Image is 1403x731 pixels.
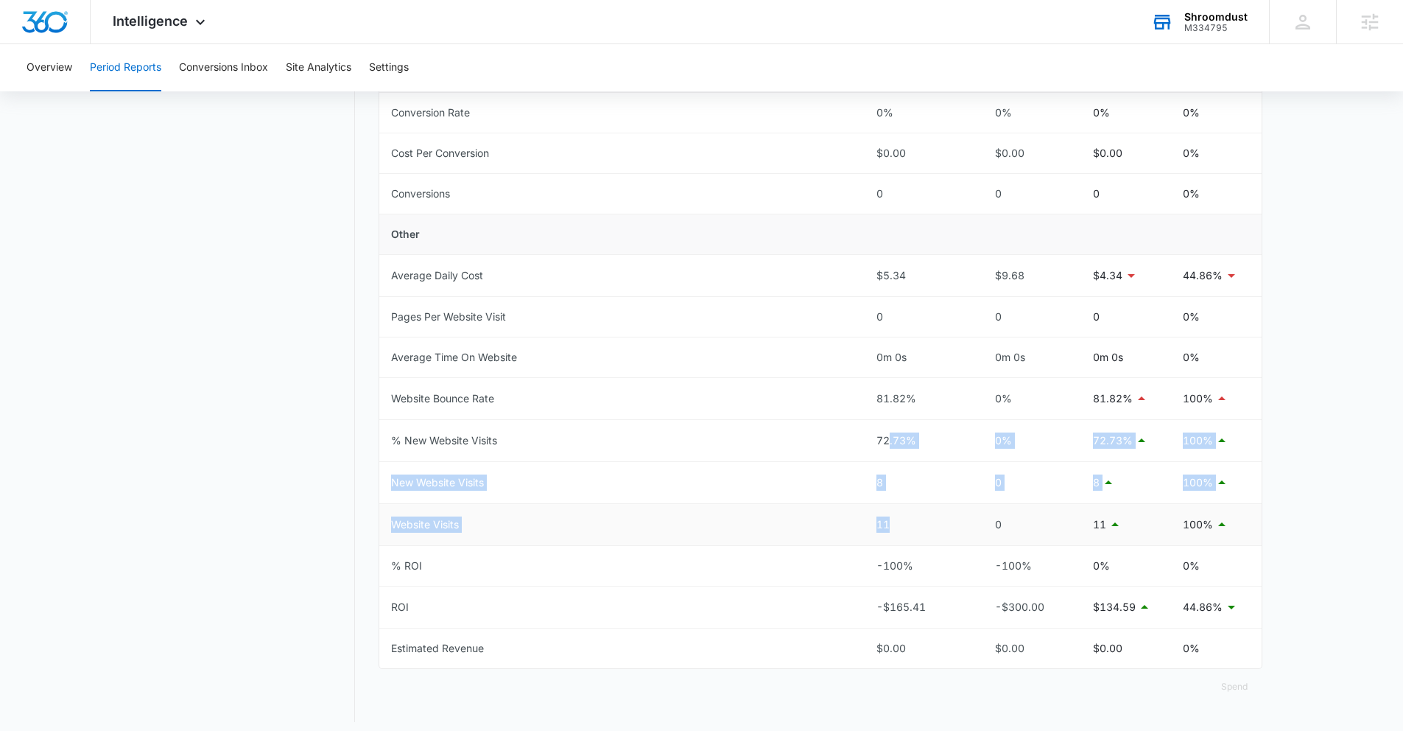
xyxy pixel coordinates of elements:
button: Conversions Inbox [179,44,268,91]
p: 0m 0s [1093,349,1123,365]
button: Spend [1206,669,1262,704]
div: Domain: [DOMAIN_NAME] [38,38,162,50]
p: 0 [1093,309,1100,325]
div: ROI [391,599,409,615]
div: 8 [876,475,961,491]
span: Intelligence [113,13,188,29]
div: 0m 0s [985,349,1069,365]
p: 0% [1093,105,1110,121]
div: New Website Visits [391,475,484,491]
div: v 4.0.25 [41,24,72,35]
div: 0% [985,391,1069,407]
div: Keywords by Traffic [163,87,248,97]
div: $0.00 [985,640,1069,657]
div: Website Visits [391,517,459,533]
img: tab_keywords_by_traffic_grey.svg [147,85,158,97]
div: 0% [985,105,1069,121]
p: 100% [1183,433,1213,449]
button: Overview [27,44,72,91]
div: -100% [876,558,961,574]
p: 72.73% [1093,433,1133,449]
p: 0% [1183,105,1200,121]
p: $0.00 [1093,640,1122,657]
div: 0 [985,475,1069,491]
p: 0% [1183,309,1200,325]
p: 100% [1183,391,1213,407]
p: 11 [1093,517,1106,533]
div: Estimated Revenue [391,640,484,657]
div: -$300.00 [985,599,1069,615]
img: website_grey.svg [24,38,35,50]
p: 44.86% [1183,599,1223,615]
div: $0.00 [985,145,1069,161]
p: 100% [1183,475,1213,491]
div: $0.00 [876,640,961,657]
div: -$165.41 [876,599,961,615]
p: 100% [1183,517,1213,533]
p: $4.34 [1093,267,1122,284]
div: 0 [876,186,961,202]
div: $9.68 [985,267,1069,284]
div: 81.82% [876,391,961,407]
p: 0% [1093,558,1110,574]
p: 0% [1183,186,1200,202]
div: Pages Per Website Visit [391,309,506,325]
div: Website Bounce Rate [391,391,494,407]
div: $5.34 [876,267,961,284]
div: 0 [985,517,1069,533]
img: tab_domain_overview_orange.svg [40,85,52,97]
div: Conversion Rate [391,105,470,121]
div: account id [1184,23,1248,33]
p: 44.86% [1183,267,1223,284]
p: $0.00 [1093,145,1122,161]
p: $134.59 [1093,599,1136,615]
p: 0 [1093,186,1100,202]
p: 81.82% [1093,391,1133,407]
button: Site Analytics [286,44,351,91]
p: 0% [1183,145,1200,161]
div: 0% [876,105,961,121]
div: Average Time On Website [391,349,517,365]
p: 8 [1093,475,1100,491]
div: 72.73% [876,433,961,449]
div: $0.00 [876,145,961,161]
button: Settings [369,44,409,91]
div: Cost Per Conversion [391,145,489,161]
td: Other [379,214,1262,255]
div: 0 [985,309,1069,325]
div: Conversions [391,186,450,202]
div: 0 [985,186,1069,202]
div: % ROI [391,558,422,574]
div: -100% [985,558,1069,574]
button: Period Reports [90,44,161,91]
div: Average Daily Cost [391,267,483,284]
p: 0% [1183,558,1200,574]
img: logo_orange.svg [24,24,35,35]
p: 0% [1183,640,1200,657]
p: 0% [1183,349,1200,365]
div: 0 [876,309,961,325]
div: 0% [985,433,1069,449]
div: 0m 0s [876,349,961,365]
div: % New Website Visits [391,433,497,449]
div: Domain Overview [56,87,132,97]
div: 11 [876,517,961,533]
div: account name [1184,11,1248,23]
